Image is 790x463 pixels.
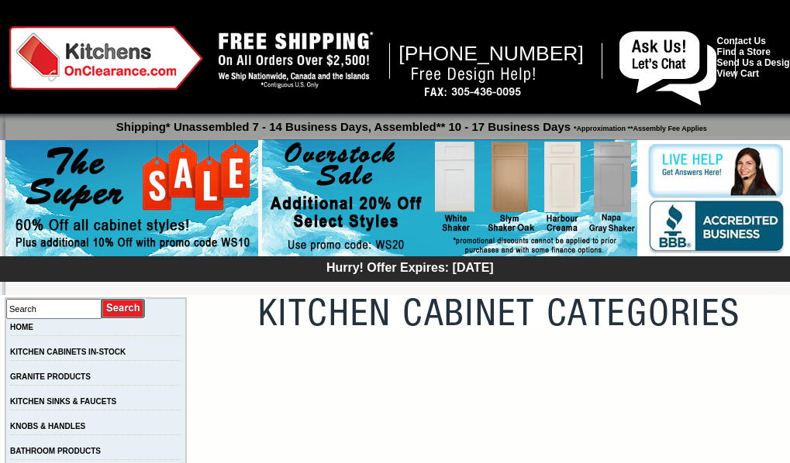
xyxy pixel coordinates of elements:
a: View Cart [717,68,759,79]
input: Submit [102,298,146,319]
a: Find a Store [717,46,771,57]
a: KITCHEN CABINETS IN-STOCK [10,348,126,356]
a: HOME [10,323,33,331]
span: *Approximation **Assembly Fee Applies [571,121,707,132]
a: KNOBS & HANDLES [10,422,85,430]
span: [PHONE_NUMBER] [398,42,584,65]
a: BATHROOM PRODUCTS [10,447,101,455]
a: Contact Us [717,36,766,46]
a: KITCHEN SINKS & FAUCETS [10,397,116,406]
img: Kitchens on Clearance Logo [9,26,203,90]
a: GRANITE PRODUCTS [10,372,91,381]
